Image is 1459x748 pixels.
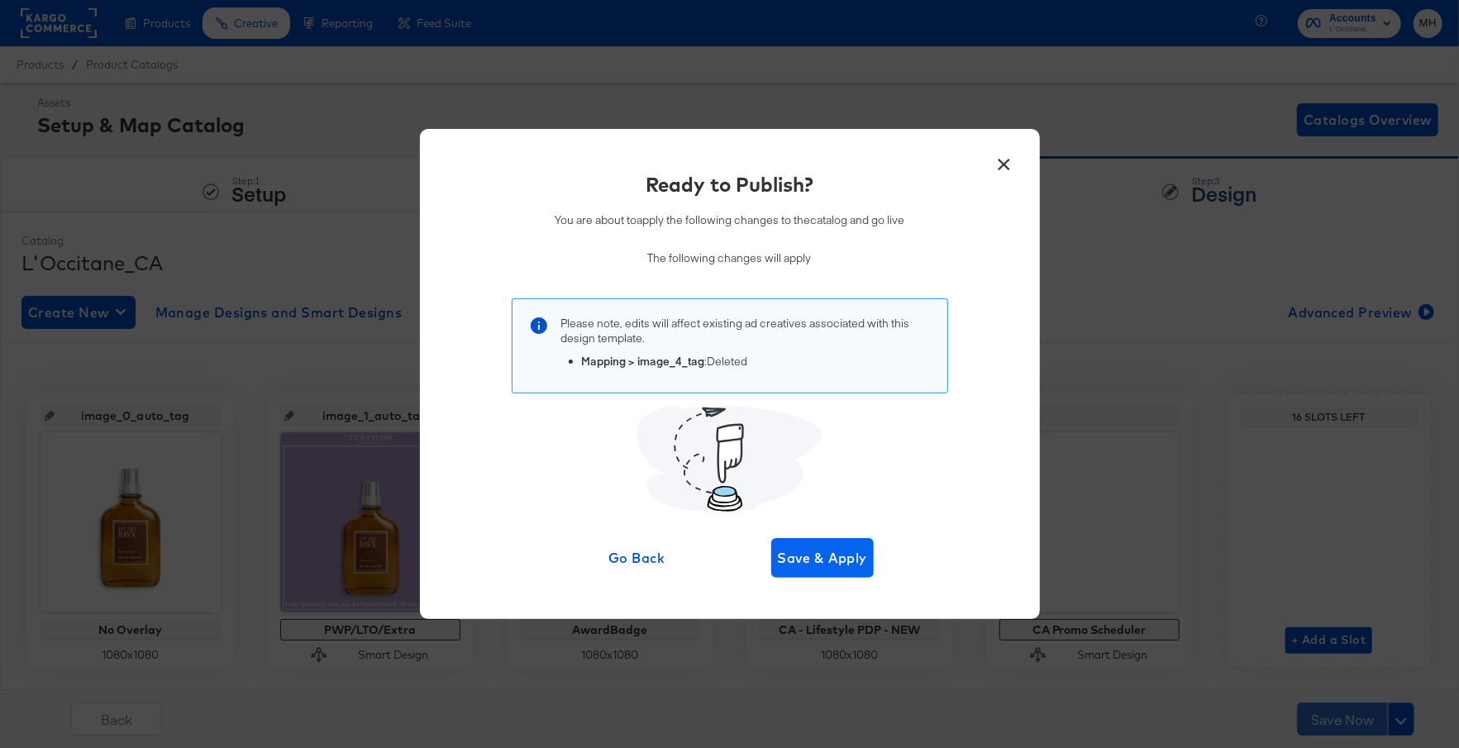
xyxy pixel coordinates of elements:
[561,316,931,346] p: Please note, edits will affect existing ad creatives associated with this design template .
[646,170,813,198] div: Ready to Publish?
[771,538,875,578] button: Save & Apply
[989,145,1019,175] button: ×
[555,212,904,228] p: You are about to apply the following changes to the catalog and go live
[582,354,705,369] strong: Mapping > image_4_tag
[592,546,682,569] span: Go Back
[582,354,931,369] li: : Deleted
[585,538,689,578] button: Go Back
[555,250,904,266] p: The following changes will apply
[778,546,868,569] span: Save & Apply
